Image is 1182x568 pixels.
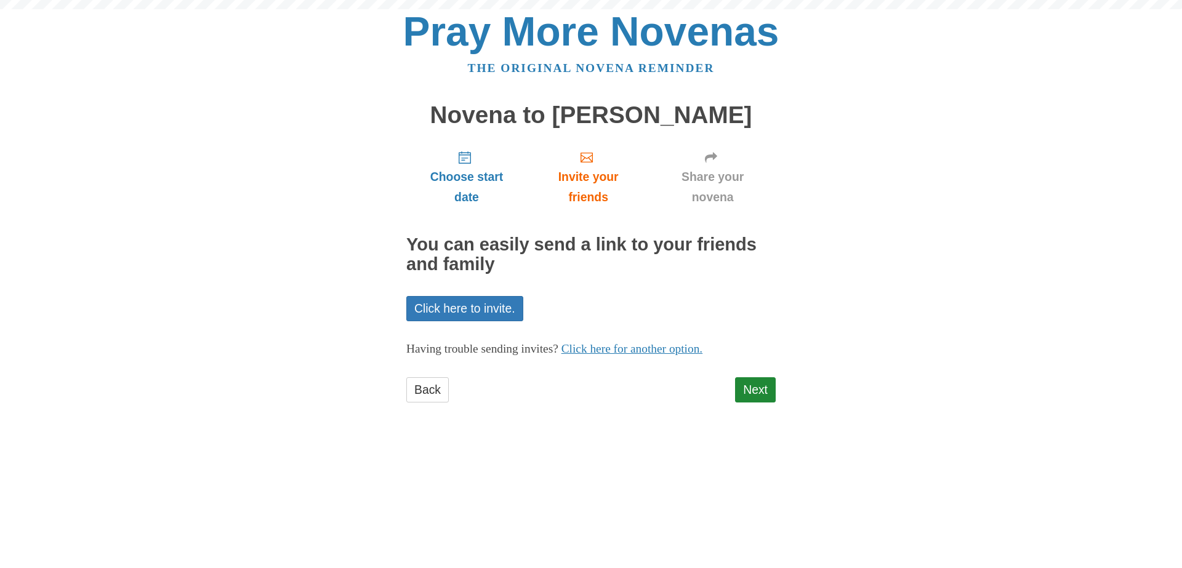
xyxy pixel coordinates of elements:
[406,342,558,355] span: Having trouble sending invites?
[406,235,776,274] h2: You can easily send a link to your friends and family
[539,167,637,207] span: Invite your friends
[406,377,449,402] a: Back
[419,167,515,207] span: Choose start date
[561,342,703,355] a: Click here for another option.
[527,140,649,214] a: Invite your friends
[468,62,715,74] a: The original novena reminder
[406,296,523,321] a: Click here to invite.
[406,140,527,214] a: Choose start date
[649,140,776,214] a: Share your novena
[735,377,776,402] a: Next
[662,167,763,207] span: Share your novena
[406,102,776,129] h1: Novena to [PERSON_NAME]
[403,9,779,54] a: Pray More Novenas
